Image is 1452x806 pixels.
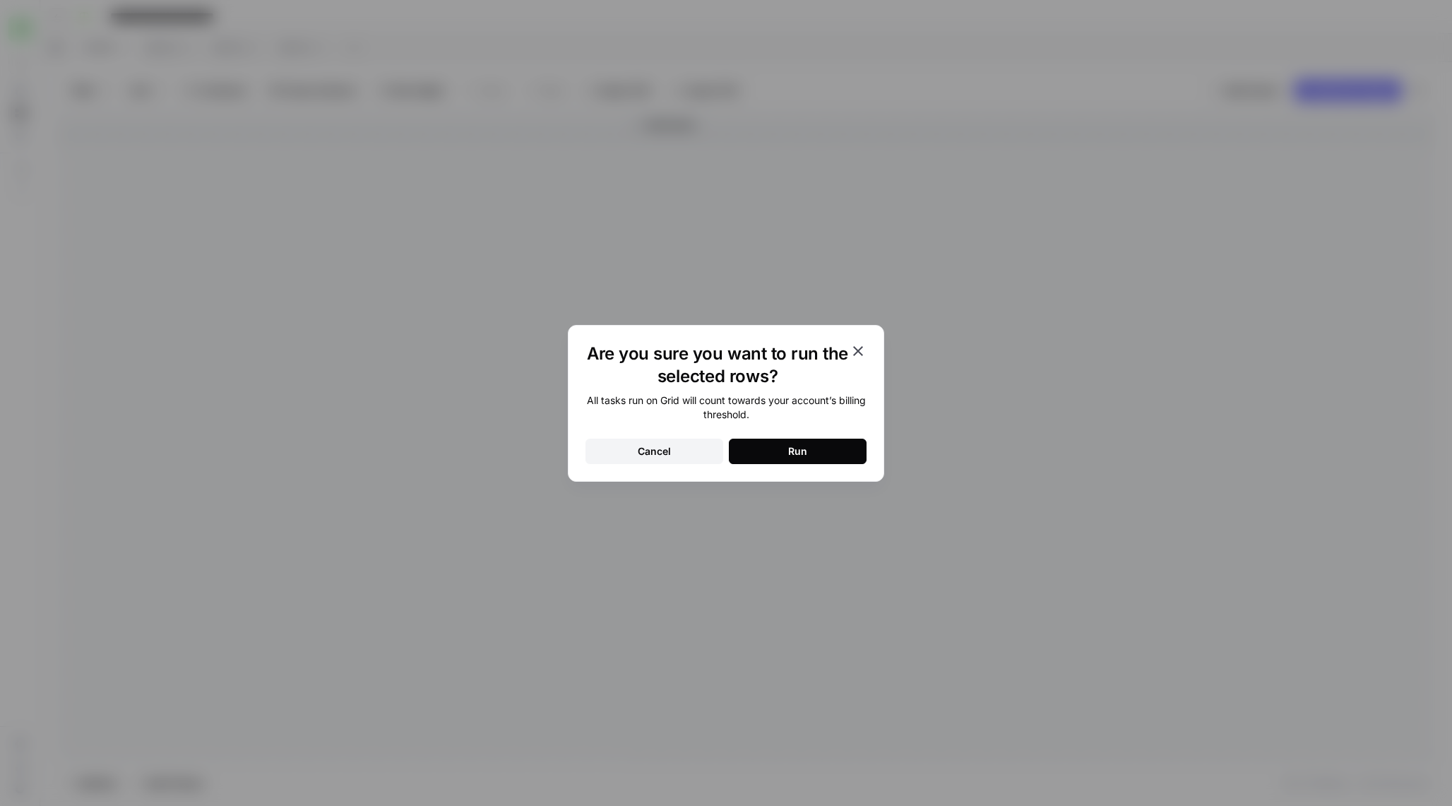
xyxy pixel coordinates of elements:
h1: Are you sure you want to run the selected rows? [585,343,850,388]
button: Run [729,439,867,464]
div: Cancel [638,444,671,458]
div: Run [788,444,807,458]
div: All tasks run on Grid will count towards your account’s billing threshold. [585,393,867,422]
button: Cancel [585,439,723,464]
